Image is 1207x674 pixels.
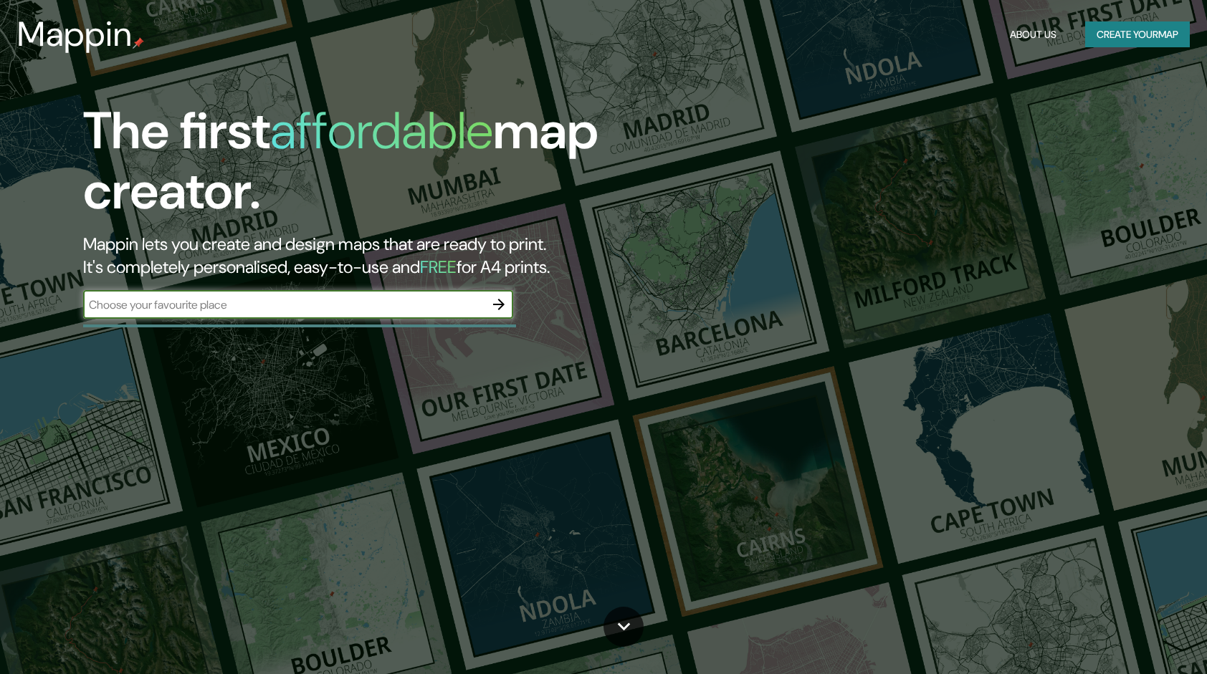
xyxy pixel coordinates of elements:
h1: affordable [270,97,493,164]
button: Create yourmap [1085,21,1190,48]
img: mappin-pin [133,37,144,49]
input: Choose your favourite place [83,297,485,313]
h1: The first map creator. [83,101,687,233]
h2: Mappin lets you create and design maps that are ready to print. It's completely personalised, eas... [83,233,687,279]
iframe: Help widget launcher [1079,618,1191,658]
button: About Us [1004,21,1062,48]
h3: Mappin [17,14,133,54]
h5: FREE [420,256,457,278]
